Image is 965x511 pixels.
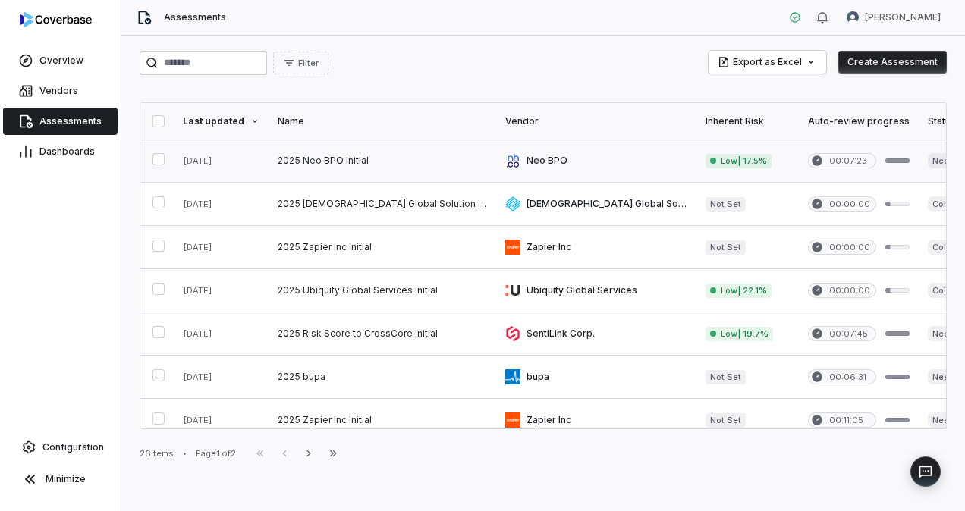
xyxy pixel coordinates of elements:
[39,146,95,158] span: Dashboards
[39,55,83,67] span: Overview
[865,11,941,24] span: [PERSON_NAME]
[6,434,115,461] a: Configuration
[164,11,226,24] span: Assessments
[20,12,92,27] img: logo-D7KZi-bG.svg
[6,464,115,494] button: Minimize
[39,85,78,97] span: Vendors
[3,47,118,74] a: Overview
[706,115,790,127] div: Inherent Risk
[808,115,910,127] div: Auto-review progress
[183,115,259,127] div: Last updated
[505,115,687,127] div: Vendor
[278,115,487,127] div: Name
[838,51,947,74] button: Create Assessment
[140,448,174,459] div: 26 items
[39,115,102,127] span: Assessments
[709,51,826,74] button: Export as Excel
[3,108,118,135] a: Assessments
[196,448,236,459] div: Page 1 of 2
[183,448,187,459] div: •
[42,441,104,453] span: Configuration
[3,77,118,105] a: Vendors
[3,138,118,165] a: Dashboards
[847,11,859,24] img: Praneeth Tiyyagura avatar
[298,58,319,69] span: Filter
[46,473,86,485] span: Minimize
[838,6,950,29] button: Praneeth Tiyyagura avatar[PERSON_NAME]
[273,52,328,74] button: Filter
